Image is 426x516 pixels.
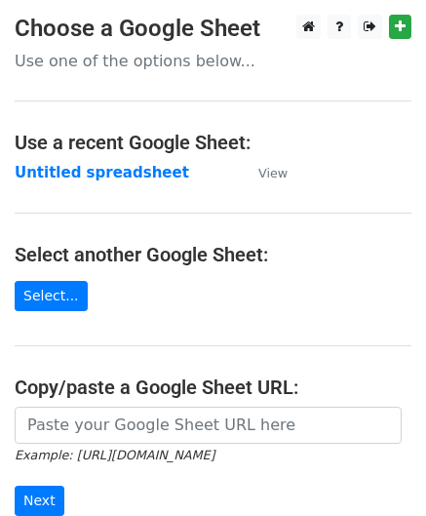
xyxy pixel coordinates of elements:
h4: Copy/paste a Google Sheet URL: [15,376,411,399]
small: Example: [URL][DOMAIN_NAME] [15,448,214,462]
input: Next [15,486,64,516]
p: Use one of the options below... [15,51,411,71]
h4: Select another Google Sheet: [15,243,411,266]
h4: Use a recent Google Sheet: [15,131,411,154]
small: View [258,166,288,180]
a: View [239,164,288,181]
h3: Choose a Google Sheet [15,15,411,43]
a: Untitled spreadsheet [15,164,189,181]
input: Paste your Google Sheet URL here [15,407,402,444]
a: Select... [15,281,88,311]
